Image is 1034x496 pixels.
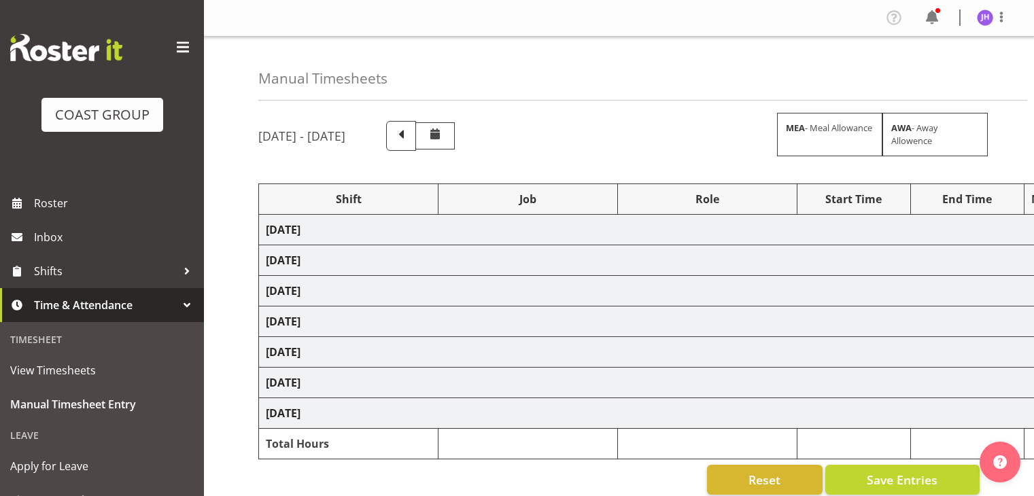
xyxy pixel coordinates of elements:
[55,105,150,125] div: COAST GROUP
[34,295,177,315] span: Time & Attendance
[258,128,345,143] h5: [DATE] - [DATE]
[993,455,1007,469] img: help-xxl-2.png
[825,465,980,495] button: Save Entries
[445,191,610,207] div: Job
[3,449,201,483] a: Apply for Leave
[10,34,122,61] img: Rosterit website logo
[777,113,882,156] div: - Meal Allowance
[891,122,912,134] strong: AWA
[3,387,201,421] a: Manual Timesheet Entry
[3,325,201,353] div: Timesheet
[10,360,194,380] span: View Timesheets
[3,353,201,387] a: View Timesheets
[867,471,937,489] span: Save Entries
[977,10,993,26] img: jeremy-hogan1166.jpg
[10,394,194,414] span: Manual Timesheet Entry
[10,456,194,476] span: Apply for Leave
[3,421,201,449] div: Leave
[34,193,197,213] span: Roster
[882,113,988,156] div: - Away Allowence
[748,471,780,489] span: Reset
[266,191,431,207] div: Shift
[259,429,438,459] td: Total Hours
[707,465,823,495] button: Reset
[918,191,1017,207] div: End Time
[804,191,903,207] div: Start Time
[625,191,790,207] div: Role
[786,122,805,134] strong: MEA
[258,71,387,86] h4: Manual Timesheets
[34,261,177,281] span: Shifts
[34,227,197,247] span: Inbox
